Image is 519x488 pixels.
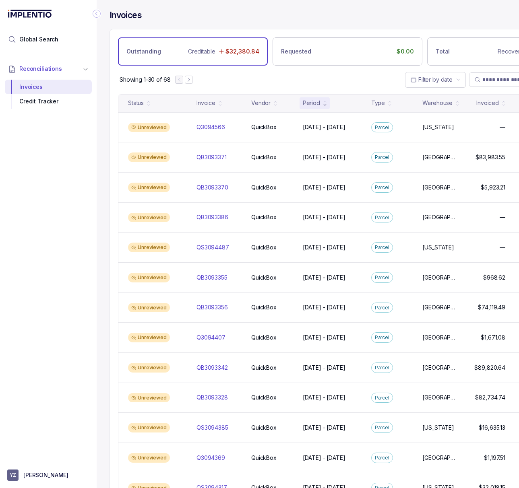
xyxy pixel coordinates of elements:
p: Creditable [188,47,215,56]
p: [DATE] - [DATE] [303,213,345,221]
div: Period [303,99,320,107]
p: QB3093342 [196,364,228,372]
button: User initials[PERSON_NAME] [7,469,89,481]
p: [GEOGRAPHIC_DATA] [422,364,458,372]
p: Parcel [375,454,389,462]
button: Next Page [185,76,193,84]
button: Date Range Picker [405,72,466,87]
p: Q3094566 [196,123,225,131]
div: Unreviewed [128,453,170,463]
p: QB3093355 [196,274,227,282]
div: Invoices [11,80,85,94]
p: Q3094369 [196,454,225,462]
p: QB3093356 [196,303,228,311]
div: Unreviewed [128,123,170,132]
p: QuickBox [251,364,277,372]
p: [DATE] - [DATE] [303,303,345,311]
p: Parcel [375,243,389,251]
button: Reconciliations [5,60,92,78]
p: QuickBox [251,303,277,311]
p: QuickBox [251,123,277,131]
p: $89,820.64 [474,364,505,372]
p: QB3093328 [196,393,228,402]
p: $82,734.74 [475,393,505,402]
p: [DATE] - [DATE] [303,454,345,462]
div: Remaining page entries [120,76,170,84]
div: Unreviewed [128,213,170,222]
p: [GEOGRAPHIC_DATA] [422,393,458,402]
p: [DATE] - [DATE] [303,393,345,402]
div: Status [128,99,144,107]
div: Reconciliations [5,78,92,111]
div: Unreviewed [128,273,170,282]
p: [DATE] - [DATE] [303,424,345,432]
p: $74,119.49 [478,303,505,311]
p: QuickBox [251,274,277,282]
p: QS3094487 [196,243,229,251]
p: QuickBox [251,183,277,191]
p: [GEOGRAPHIC_DATA] [422,274,458,282]
p: Parcel [375,364,389,372]
p: $16,635.13 [479,424,505,432]
div: Unreviewed [128,363,170,373]
p: [GEOGRAPHIC_DATA] [422,153,458,161]
div: Warehouse [422,99,453,107]
p: [US_STATE] [422,424,454,432]
p: [DATE] - [DATE] [303,364,345,372]
p: [DATE] - [DATE] [303,123,345,131]
div: Unreviewed [128,393,170,403]
p: QB3093370 [196,183,228,191]
p: QuickBox [251,153,277,161]
span: User initials [7,469,19,481]
div: Credit Tracker [11,94,85,109]
div: Collapse Icon [92,9,101,19]
div: Unreviewed [128,243,170,252]
span: Reconciliations [19,65,62,73]
p: Parcel [375,214,389,222]
p: Outstanding [126,47,161,56]
p: $1,671.08 [481,334,505,342]
div: Unreviewed [128,423,170,432]
div: Invoice [196,99,215,107]
p: Parcel [375,424,389,432]
p: $1,197.51 [484,454,505,462]
p: $32,380.84 [225,47,259,56]
div: Unreviewed [128,183,170,192]
p: [DATE] - [DATE] [303,334,345,342]
p: Parcel [375,394,389,402]
p: QB3093371 [196,153,227,161]
search: Date Range Picker [410,76,453,84]
p: Parcel [375,274,389,282]
p: QuickBox [251,424,277,432]
p: [GEOGRAPHIC_DATA] [422,303,458,311]
p: QB3093386 [196,213,228,221]
p: [US_STATE] [422,243,454,251]
p: Q3094407 [196,334,225,342]
p: Parcel [375,183,389,191]
p: — [500,213,505,221]
p: QuickBox [251,334,277,342]
p: Parcel [375,124,389,132]
p: [GEOGRAPHIC_DATA] [422,334,458,342]
p: $0.00 [397,47,414,56]
p: [GEOGRAPHIC_DATA] [422,454,458,462]
p: QuickBox [251,393,277,402]
span: Filter by date [418,76,453,83]
div: Unreviewed [128,152,170,162]
p: Parcel [375,153,389,161]
p: Requested [281,47,311,56]
p: [PERSON_NAME] [23,471,68,479]
p: [US_STATE] [422,123,454,131]
h4: Invoices [110,10,142,21]
div: Invoiced [476,99,499,107]
p: [DATE] - [DATE] [303,274,345,282]
p: [DATE] - [DATE] [303,243,345,251]
p: [GEOGRAPHIC_DATA] [422,183,458,191]
p: QuickBox [251,243,277,251]
p: Parcel [375,304,389,312]
p: [GEOGRAPHIC_DATA] [422,213,458,221]
p: $83,983.55 [476,153,505,161]
p: $5,923.21 [481,183,505,191]
span: Global Search [19,35,58,43]
div: Unreviewed [128,333,170,342]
